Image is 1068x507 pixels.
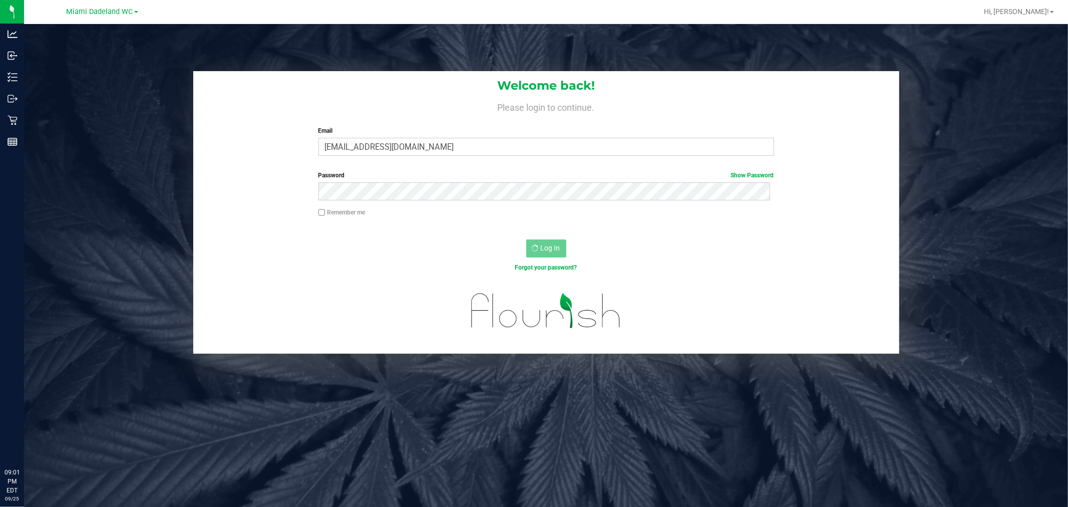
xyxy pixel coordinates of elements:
inline-svg: Retail [8,115,18,125]
inline-svg: Inventory [8,72,18,82]
span: Log In [541,244,560,252]
inline-svg: Inbound [8,51,18,61]
a: Show Password [731,172,774,179]
span: Hi, [PERSON_NAME]! [984,8,1049,16]
span: Password [318,172,345,179]
p: 09:01 PM EDT [5,468,20,495]
inline-svg: Reports [8,137,18,147]
button: Log In [526,239,566,258]
h1: Welcome back! [193,79,899,92]
a: Forgot your password? [515,264,577,271]
p: 09/25 [5,495,20,502]
img: flourish_logo.svg [458,283,634,339]
label: Email [318,126,774,135]
inline-svg: Analytics [8,29,18,39]
span: Miami Dadeland WC [67,8,133,16]
inline-svg: Outbound [8,94,18,104]
label: Remember me [318,208,366,217]
h4: Please login to continue. [193,100,899,112]
input: Remember me [318,209,325,216]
